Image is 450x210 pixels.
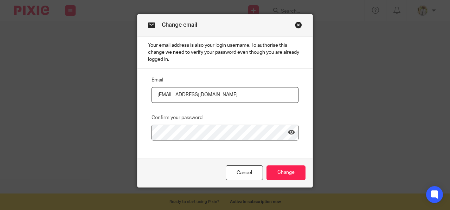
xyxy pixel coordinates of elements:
[266,165,306,181] input: Change
[152,77,163,84] label: Email
[295,21,302,31] a: Close this dialog window
[226,165,263,181] a: Cancel
[152,114,202,121] label: Confirm your password
[137,37,313,69] p: Your email address is also your login username. To authorise this change we need to verify your p...
[162,22,197,28] span: Change email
